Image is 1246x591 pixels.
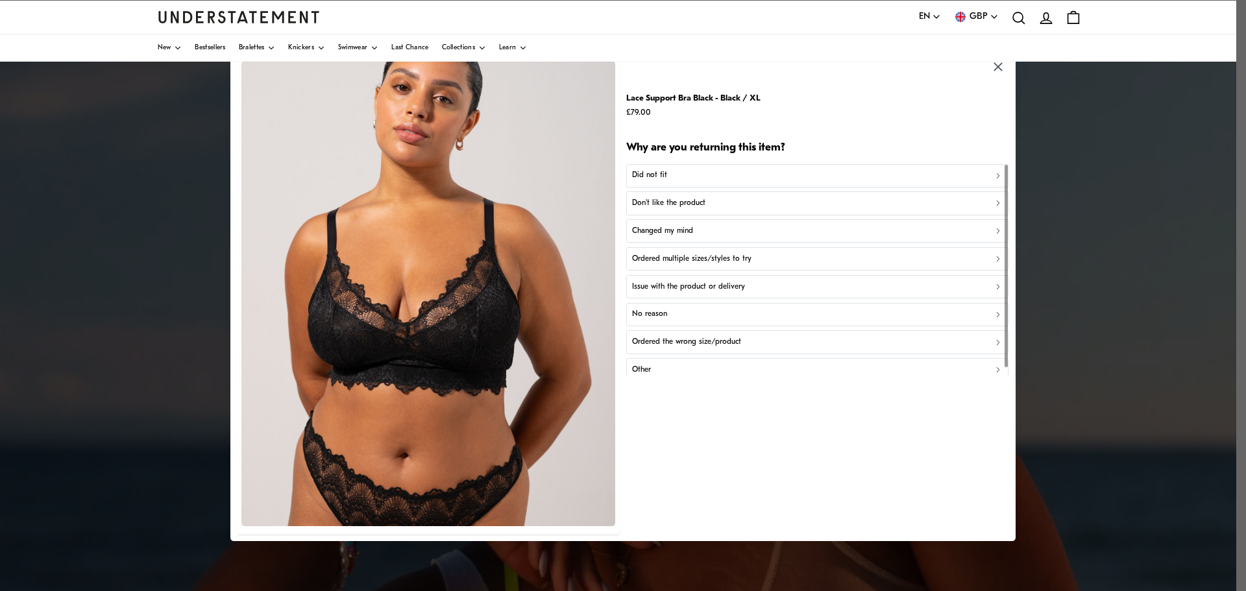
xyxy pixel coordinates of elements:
span: Learn [499,45,517,51]
button: GBP [954,10,999,24]
a: Last Chance [391,34,428,62]
p: Ordered the wrong size/product [632,336,741,348]
p: Did not fit [632,169,667,182]
span: GBP [970,10,988,24]
button: Don't like the product [626,191,1008,215]
span: EN [919,10,930,24]
a: New [158,34,182,62]
a: Learn [499,34,528,62]
p: Issue with the product or delivery [632,280,745,293]
span: New [158,45,171,51]
button: Issue with the product or delivery [626,275,1008,298]
p: No reason [632,308,667,320]
span: Swimwear [338,45,367,51]
img: SABO-BRA-XXL-018_01.jpg [241,61,615,526]
span: Collections [442,45,475,51]
button: Did not fit [626,163,1008,187]
span: Last Chance [391,45,428,51]
p: Other [632,364,651,376]
a: Collections [442,34,486,62]
p: Don't like the product [632,197,705,210]
span: Bestsellers [195,45,225,51]
p: Lace Support Bra Black - Black / XL [626,91,761,105]
button: Other [626,358,1008,381]
a: Bralettes [239,34,276,62]
a: Swimwear [338,34,378,62]
a: Understatement Homepage [158,11,320,23]
h2: Why are you returning this item? [626,141,1008,156]
span: Bralettes [239,45,265,51]
p: Ordered multiple sizes/styles to try [632,253,751,265]
button: Changed my mind [626,219,1008,243]
p: Changed my mind [632,225,693,237]
span: Knickers [288,45,313,51]
button: EN [919,10,941,24]
button: Ordered the wrong size/product [626,330,1008,354]
p: £79.00 [626,106,761,119]
button: No reason [626,302,1008,326]
a: Bestsellers [195,34,225,62]
button: Ordered multiple sizes/styles to try [626,247,1008,271]
a: Knickers [288,34,324,62]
